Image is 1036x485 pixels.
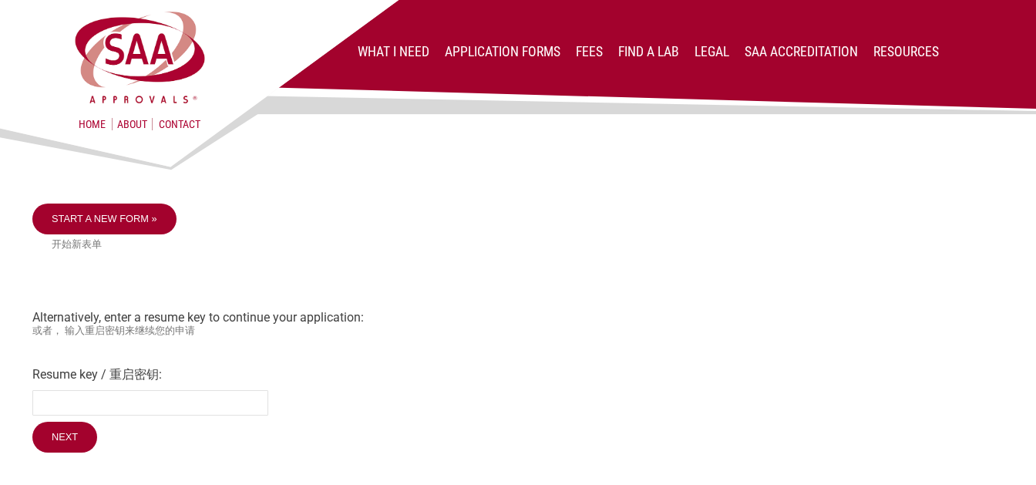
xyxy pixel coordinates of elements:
[873,44,939,59] a: Resources
[112,118,153,130] a: About
[445,44,560,59] a: Application Forms
[52,238,1004,251] small: 开始新表单
[32,367,1004,383] label: Resume key / 重启密钥:
[358,44,429,59] a: What I Need
[576,44,603,59] a: Fees
[32,204,177,234] a: Start a new form »
[79,118,106,130] a: Home
[32,204,1004,456] div: Alternatively, enter a resume key to continue your application:
[72,9,207,106] img: SAA Approvals
[32,325,1004,338] small: 或者， 输入重启密钥来继续您的申请
[159,118,200,130] a: Contact
[745,44,858,59] a: SAA Accreditation
[618,44,679,59] a: Find a lab
[32,422,97,453] input: Next
[695,44,729,59] a: Legal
